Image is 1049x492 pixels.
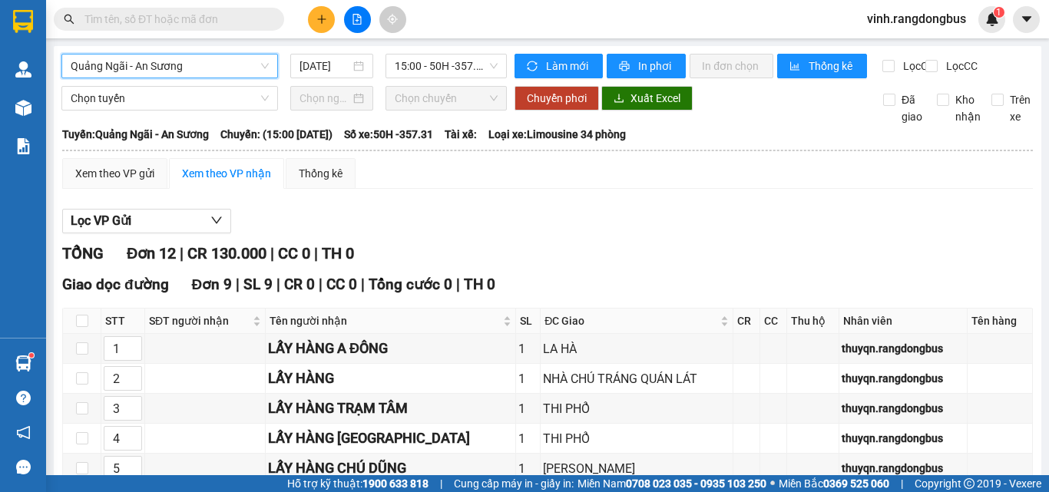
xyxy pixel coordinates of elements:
span: Đơn 12 [127,244,176,263]
span: vinh.rangdongbus [855,9,978,28]
span: In phơi [638,58,673,74]
span: CC 0 [326,276,357,293]
span: aim [387,14,398,25]
th: SL [516,309,541,334]
div: LẤY HÀNG A ĐÔNG [268,338,513,359]
div: thuyqn.rangdongbus [842,460,965,477]
strong: 0708 023 035 - 0935 103 250 [626,477,766,490]
td: LẤY HÀNG SƠN MỸ [266,424,516,454]
span: search [64,14,74,25]
span: CR 130.000 [187,244,266,263]
b: Tuyến: Quảng Ngãi - An Sương [62,128,209,140]
span: | [236,276,240,293]
span: SL 9 [243,276,273,293]
td: LẤY HÀNG TRẠM TÂM [266,394,516,424]
div: 1 [518,459,538,478]
div: NHÀ CHÚ TRÁNG QUÁN LÁT [543,369,730,388]
td: LẤY HÀNG [266,364,516,394]
sup: 1 [29,353,34,358]
button: In đơn chọn [690,54,773,78]
th: CC [760,309,787,334]
span: Miền Nam [577,475,766,492]
span: ⚪️ [770,480,775,487]
input: 13/09/2025 [299,58,350,74]
img: logo-vxr [13,10,33,33]
span: | [440,475,442,492]
div: 1 [518,399,538,418]
th: Nhân viên [839,309,968,334]
div: 1 [518,369,538,388]
span: 15:00 - 50H -357.31 [395,54,498,78]
div: LẤY HÀNG CHÚ DŨNG [268,457,513,479]
div: LA HÀ [543,339,730,358]
th: Tên hàng [968,309,1032,334]
span: notification [16,425,31,440]
span: Chọn tuyến [71,87,269,110]
div: thuyqn.rangdongbus [842,430,965,447]
div: Xem theo VP nhận [182,165,271,182]
span: Tài xế: [445,126,477,143]
div: LẤY HÀNG [GEOGRAPHIC_DATA] [268,428,513,449]
th: Thu hộ [787,309,839,334]
div: 1 [518,429,538,448]
span: download [614,93,624,105]
span: Số xe: 50H -357.31 [344,126,433,143]
span: Lọc CC [940,58,980,74]
button: caret-down [1013,6,1040,33]
th: CR [733,309,760,334]
span: | [270,244,274,263]
span: caret-down [1020,12,1034,26]
img: icon-new-feature [985,12,999,26]
span: printer [619,61,632,73]
span: copyright [964,478,975,489]
span: Thống kê [809,58,855,74]
sup: 1 [994,7,1004,18]
div: thuyqn.rangdongbus [842,340,965,357]
span: plus [316,14,327,25]
span: CC 0 [278,244,310,263]
span: Đơn 9 [192,276,233,293]
img: warehouse-icon [15,61,31,78]
span: Cung cấp máy in - giấy in: [454,475,574,492]
span: Quảng Ngãi - An Sương [71,54,269,78]
td: LẤY HÀNG CHÚ DŨNG [266,454,516,484]
span: question-circle [16,391,31,405]
span: Tổng cước 0 [369,276,452,293]
span: Chọn chuyến [395,87,498,110]
div: Thống kê [299,165,342,182]
span: | [314,244,318,263]
button: downloadXuất Excel [601,86,693,111]
div: THI PHỔ [543,399,730,418]
span: | [180,244,184,263]
span: | [901,475,903,492]
img: solution-icon [15,138,31,154]
span: TỔNG [62,244,104,263]
td: LẤY HÀNG A ĐÔNG [266,334,516,364]
button: aim [379,6,406,33]
div: 1 [518,339,538,358]
span: file-add [352,14,362,25]
span: Lọc CR [897,58,937,74]
span: Đã giao [895,91,928,125]
div: Xem theo VP gửi [75,165,154,182]
button: Lọc VP Gửi [62,209,231,233]
span: Miền Bắc [779,475,889,492]
span: Làm mới [546,58,591,74]
span: Tên người nhận [270,312,500,329]
span: ĐC Giao [544,312,717,329]
strong: 1900 633 818 [362,477,429,490]
span: SĐT người nhận [149,312,250,329]
button: bar-chartThống kê [777,54,867,78]
button: syncLàm mới [515,54,603,78]
input: Tìm tên, số ĐT hoặc mã đơn [84,11,266,28]
span: Lọc VP Gửi [71,211,131,230]
span: | [361,276,365,293]
div: thuyqn.rangdongbus [842,370,965,387]
button: plus [308,6,335,33]
span: TH 0 [464,276,495,293]
span: down [210,214,223,226]
span: Xuất Excel [630,90,680,107]
span: TH 0 [322,244,354,263]
span: Hỗ trợ kỹ thuật: [287,475,429,492]
span: CR 0 [284,276,315,293]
